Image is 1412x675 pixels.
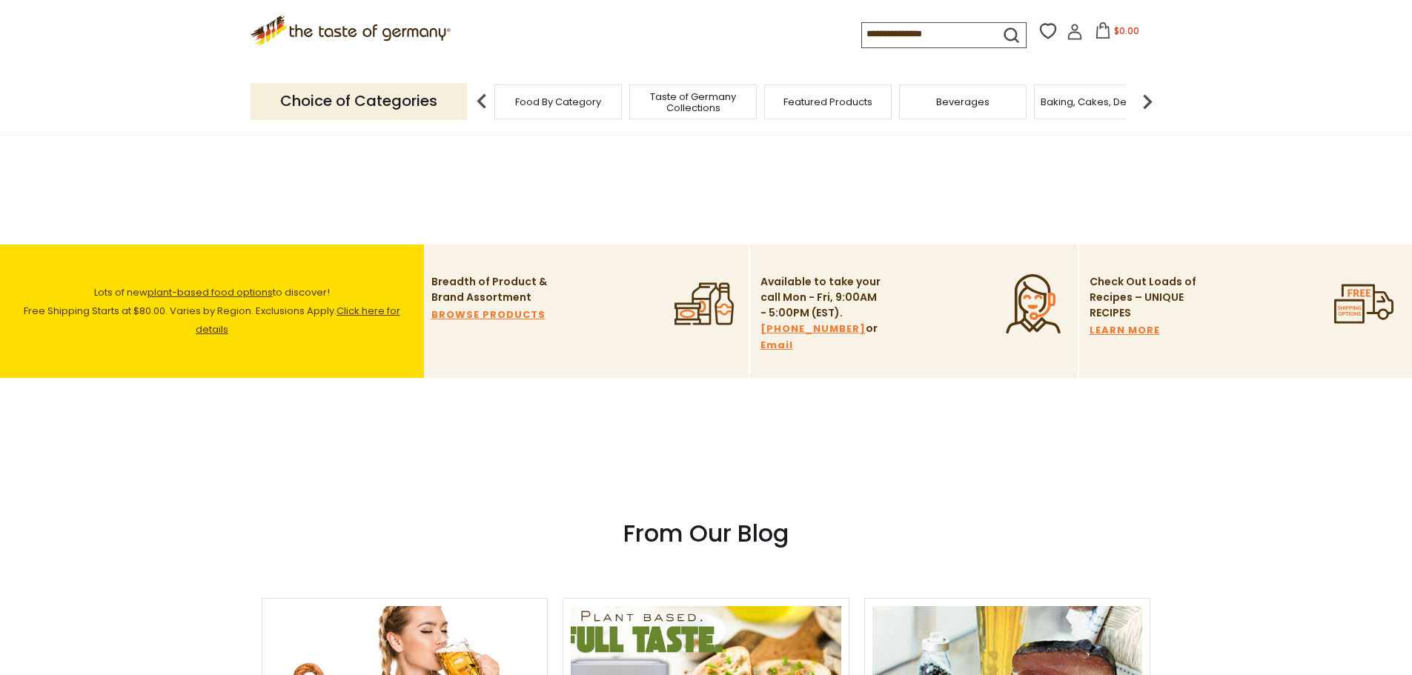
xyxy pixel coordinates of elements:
[1114,24,1139,37] span: $0.00
[515,96,601,107] a: Food By Category
[783,96,872,107] a: Featured Products
[1086,22,1149,44] button: $0.00
[1090,322,1160,339] a: LEARN MORE
[431,307,546,323] a: BROWSE PRODUCTS
[936,96,990,107] a: Beverages
[1090,274,1197,321] p: Check Out Loads of Recipes – UNIQUE RECIPES
[431,274,554,305] p: Breadth of Product & Brand Assortment
[760,321,866,337] a: [PHONE_NUMBER]
[634,91,752,113] a: Taste of Germany Collections
[1133,87,1162,116] img: next arrow
[24,285,400,336] span: Lots of new to discover! Free Shipping Starts at $80.00. Varies by Region. Exclusions Apply.
[262,519,1151,548] h3: From Our Blog
[1041,96,1156,107] a: Baking, Cakes, Desserts
[760,274,883,353] p: Available to take your call Mon - Fri, 9:00AM - 5:00PM (EST). or
[760,337,793,353] a: Email
[467,87,497,116] img: previous arrow
[251,83,467,119] p: Choice of Categories
[148,285,273,299] a: plant-based food options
